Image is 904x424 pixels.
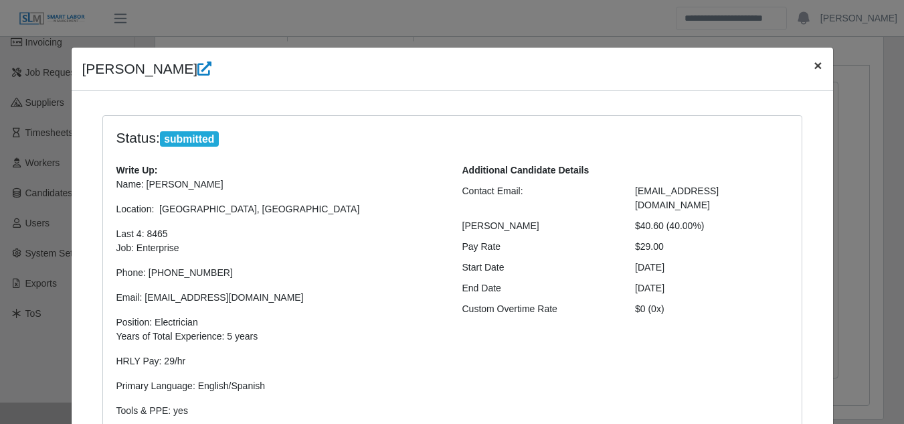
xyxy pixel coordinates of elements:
[625,261,798,275] div: [DATE]
[452,184,626,212] div: Contact Email:
[82,58,212,80] h4: [PERSON_NAME]
[452,261,626,275] div: Start Date
[116,266,442,280] p: Phone: [PHONE_NUMBER]
[814,58,822,73] span: ×
[116,354,442,368] p: HRLY Pay: 29/hr
[116,178,442,192] p: Name: [PERSON_NAME]
[635,283,664,293] span: [DATE]
[116,129,616,147] h4: Status:
[635,303,664,314] span: $0 (0x)
[452,281,626,295] div: End Date
[116,379,442,393] p: Primary Language: English/Spanish
[635,186,719,210] span: [EMAIL_ADDRESS][DOMAIN_NAME]
[803,48,832,83] button: Close
[116,202,442,216] p: Location: [GEOGRAPHIC_DATA], [GEOGRAPHIC_DATA]
[116,291,442,305] p: Email: [EMAIL_ADDRESS][DOMAIN_NAME]
[625,219,798,233] div: $40.60 (40.00%)
[116,241,442,255] p: Job: Enterprise
[160,131,219,147] span: submitted
[452,240,626,254] div: Pay Rate
[116,330,442,344] p: Years of Total Experience: 5 years
[116,165,158,175] b: Write Up:
[452,219,626,233] div: [PERSON_NAME]
[452,302,626,316] div: Custom Overtime Rate
[462,165,590,175] b: Additional Candidate Details
[625,240,798,254] div: $29.00
[116,404,442,418] p: Tools & PPE: yes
